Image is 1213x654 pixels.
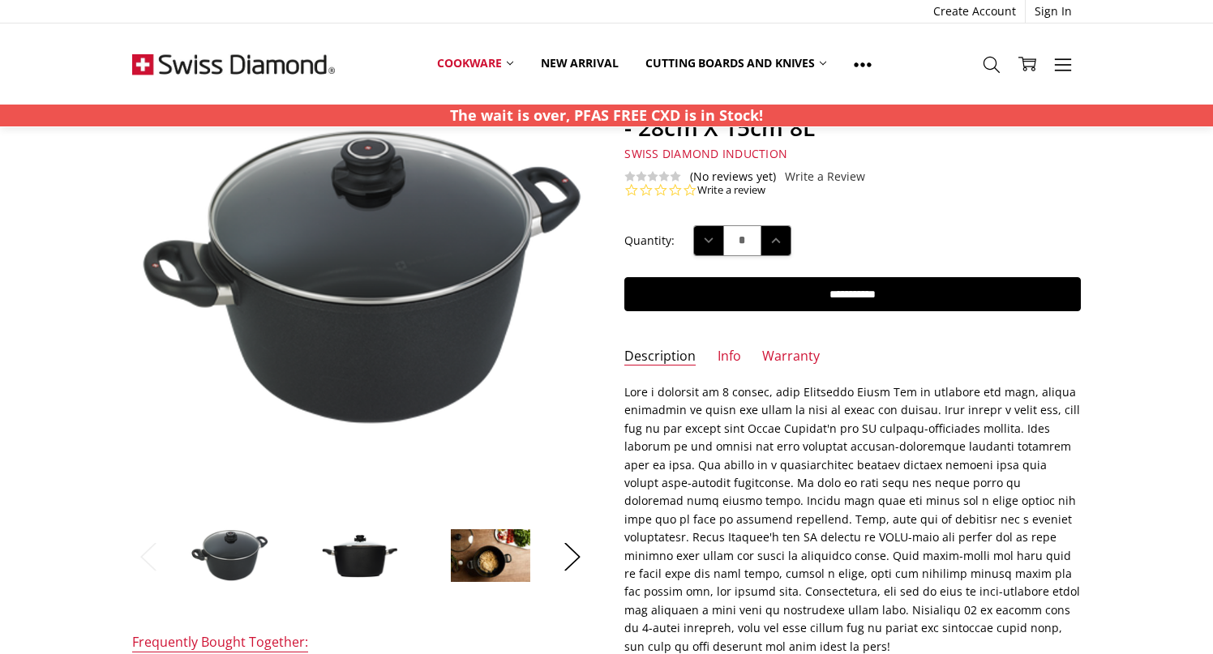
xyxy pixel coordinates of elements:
p: The wait is over, PFAS FREE CXD is in Stock! [450,105,763,126]
a: Write a review [697,183,765,198]
a: New arrival [527,45,632,81]
a: Cutting boards and knives [632,45,840,81]
img: Free Shipping On Every Order [132,24,335,105]
a: Info [718,348,741,366]
a: Cookware [423,45,527,81]
button: Previous [132,532,165,581]
a: Description [624,348,696,366]
span: (No reviews yet) [690,170,776,183]
label: Quantity: [624,232,675,250]
img: XD Induction Nonstick Stock Pot with Lid - 28cm X 15cm 8L [450,528,531,583]
button: Next [556,532,589,581]
div: Frequently Bought Together: [132,634,308,652]
span: Swiss Diamond Induction [624,146,787,161]
a: Show All [840,45,885,82]
a: Write a Review [785,170,865,183]
a: Warranty [762,348,820,366]
img: XD Induction Nonstick Stock Pot with Lid - 28cm X 15cm 8L [189,528,270,584]
h1: XD Induction Nonstick Stock Pot with Lid - 28cm X 15cm 8L [624,85,1081,142]
img: XD Induction Nonstick Stock Pot with Lid - 28cm X 15cm 8L [319,532,401,580]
